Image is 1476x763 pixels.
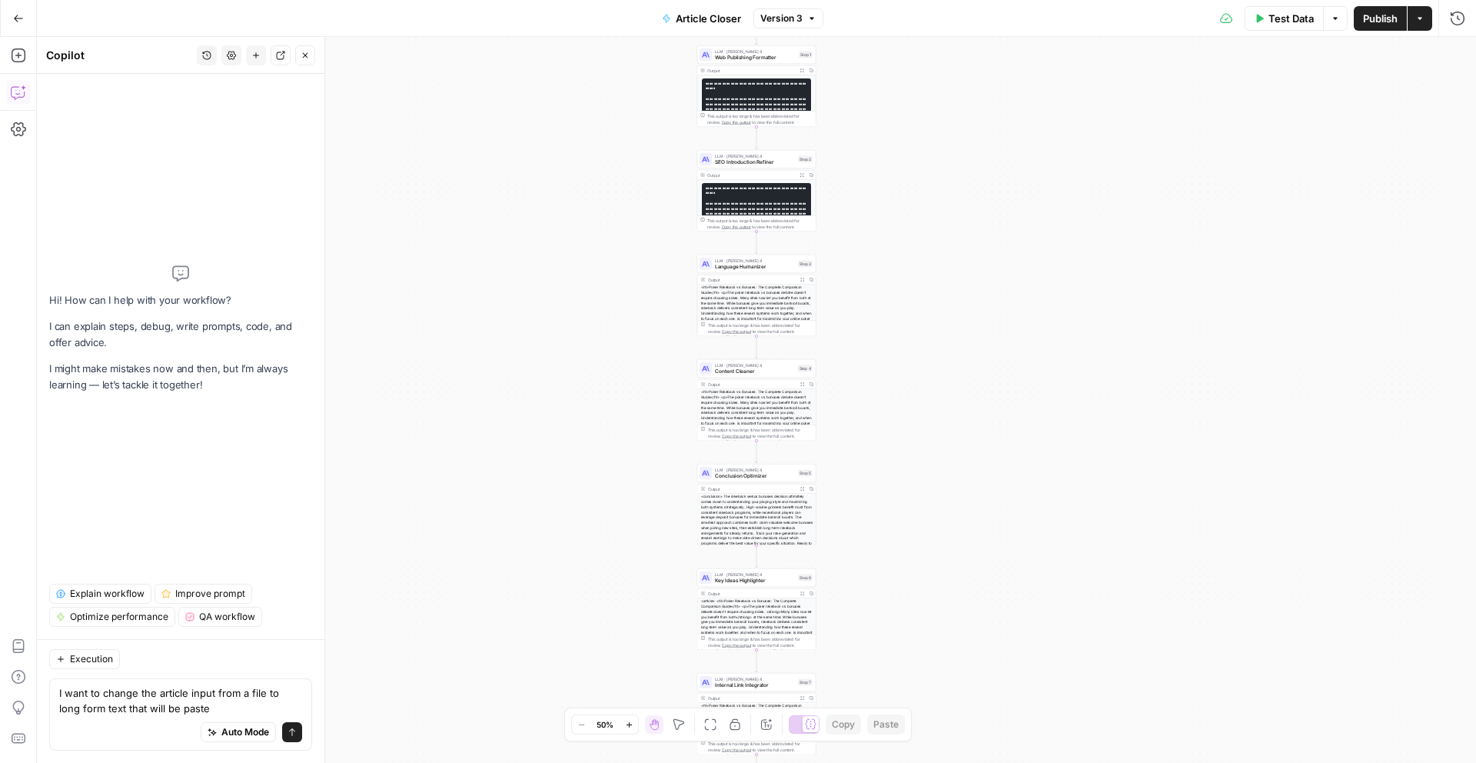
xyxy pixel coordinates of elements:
button: Copy [826,715,861,735]
div: This output is too large & has been abbreviated for review. to view the full content. [707,741,813,753]
span: LLM · [PERSON_NAME] 4 [715,362,795,368]
button: Article Closer [653,6,750,31]
span: Content Cleaner [715,368,795,375]
div: Step 1 [799,52,813,58]
div: Step 7 [798,679,813,686]
div: This output is too large & has been abbreviated for review. to view the full content. [707,427,813,439]
span: LLM · [PERSON_NAME] 4 [715,153,795,159]
button: Auto Mode [201,722,276,742]
span: LLM · [PERSON_NAME] 4 [715,467,795,473]
div: Output [707,68,795,74]
g: Edge from step_1 to step_2 [756,127,758,149]
span: Internal Link Integrator [715,681,795,689]
div: This output is too large & has been abbreviated for review. to view the full content. [707,322,813,335]
div: Step 3 [798,261,813,268]
span: Language Humanizer [715,263,795,271]
div: LLM · [PERSON_NAME] 4Conclusion OptimizerStep 5Output<conclusion> The rakeback versus bonuses dec... [697,464,816,545]
div: Output [707,277,795,283]
span: Article Closer [676,11,741,26]
span: 50% [597,718,613,731]
span: Copy the output [722,748,751,752]
span: Explain workflow [70,587,145,601]
div: Output [707,172,795,178]
div: <conclusion> The rakeback versus bonuses decision ultimately comes down to understanding your pla... [697,494,816,561]
span: Optimize performance [70,610,168,624]
g: Edge from step_5 to step_6 [756,545,758,568]
span: Version 3 [760,12,803,25]
span: Conclusion Optimizer [715,472,795,480]
span: Improve prompt [175,587,245,601]
button: Paste [867,715,905,735]
span: Web Publishing Formatter [715,54,796,62]
span: QA workflow [199,610,255,624]
div: This output is too large & has been abbreviated for review. to view the full content. [707,113,813,125]
div: LLM · [PERSON_NAME] 4Content CleanerStep 4Output<h1>Poker Rakeback vs Bonuses: The Complete Compa... [697,359,816,441]
div: Step 5 [798,470,813,477]
button: Optimize performance [49,607,175,627]
button: Explain workflow [49,584,151,604]
div: Output [707,486,795,492]
div: LLM · [PERSON_NAME] 4Key Ideas HighlighterStep 6Output<article> <h1>Poker Rakeback vs Bonuses: Th... [697,568,816,650]
div: Output [707,591,795,597]
span: Auto Mode [221,725,269,739]
div: This output is too large & has been abbreviated for review. to view the full content. [707,218,813,230]
span: SEO Introduction Refiner [715,158,795,166]
span: Copy the output [722,434,751,438]
span: LLM · [PERSON_NAME] 4 [715,571,795,578]
g: Edge from step_4 to step_5 [756,441,758,463]
div: Output [707,381,795,388]
button: Execution [49,649,120,669]
span: Copy the output [722,120,751,125]
span: LLM · [PERSON_NAME] 4 [715,48,796,55]
div: Copilot [46,48,192,63]
div: Step 6 [798,575,813,581]
p: I can explain steps, debug, write prompts, code, and offer advice. [49,318,312,351]
div: Step 2 [798,156,813,163]
span: LLM · [PERSON_NAME] 4 [715,258,795,264]
textarea: I want to change the article input from a file to long form text that will be past [59,685,302,716]
span: Copy [832,718,855,731]
div: Output [707,695,795,701]
span: LLM · [PERSON_NAME] 4 [715,676,795,682]
g: Edge from start to step_1 [756,22,758,45]
g: Edge from step_3 to step_4 [756,336,758,358]
button: QA workflow [178,607,262,627]
div: LLM · [PERSON_NAME] 4Internal Link IntegratorStep 7Output<h1>Poker Rakeback vs Bonuses: The Compl... [697,673,816,755]
div: LLM · [PERSON_NAME] 4Language HumanizerStep 3Output<h1>Poker Rakeback vs Bonuses: The Complete Co... [697,255,816,336]
div: This output is too large & has been abbreviated for review. to view the full content. [707,636,813,648]
button: Version 3 [753,8,823,28]
span: Paste [873,718,899,731]
div: <h1>Poker Rakeback vs Bonuses: The Complete Comparison Guide</h1> <p>The poker rakeback vs bonuse... [697,389,816,478]
p: Hi! How can I help with your workflow? [49,292,312,308]
span: Copy the output [722,329,751,334]
p: I might make mistakes now and then, but I’m always learning — let’s tackle it together! [49,361,312,393]
span: Key Ideas Highlighter [715,577,795,585]
span: Copy the output [722,643,751,648]
span: Test Data [1268,11,1314,26]
span: Publish [1363,11,1398,26]
button: Test Data [1245,6,1323,31]
span: Execution [70,652,113,666]
g: Edge from step_6 to step_7 [756,650,758,672]
div: Step 4 [798,365,813,372]
button: Publish [1354,6,1407,31]
g: Edge from step_2 to step_3 [756,232,758,254]
div: <h1>Poker Rakeback vs Bonuses: The Complete Comparison Guide</h1> <p>The poker rakeback vs bonuse... [697,285,816,373]
button: Improve prompt [155,584,252,604]
div: <article> <h1>Poker Rakeback vs Bonuses: The Complete Comparison Guide</h1> <p>The poker rakeback... [697,598,816,687]
span: Copy the output [722,225,751,229]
